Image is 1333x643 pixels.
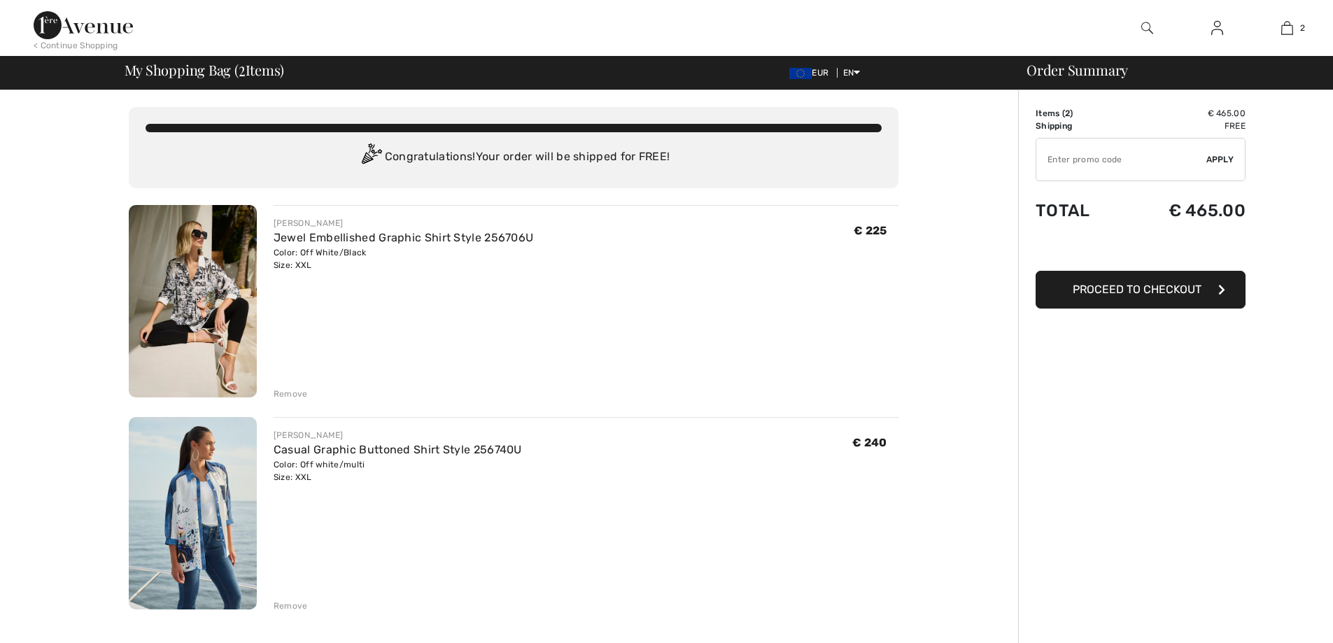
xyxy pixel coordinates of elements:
span: 2 [239,59,246,78]
a: Jewel Embellished Graphic Shirt Style 256706U [274,231,534,244]
span: EN [843,68,861,78]
div: [PERSON_NAME] [274,429,522,441]
span: Proceed to Checkout [1073,283,1201,296]
div: Color: Off white/multi Size: XXL [274,458,522,483]
span: 2 [1065,108,1070,118]
td: Shipping [1036,120,1122,132]
img: Euro [789,68,812,79]
span: EUR [789,68,834,78]
img: Congratulation2.svg [357,143,385,171]
img: My Bag [1281,20,1293,36]
img: 1ère Avenue [34,11,133,39]
a: Sign In [1200,20,1234,37]
div: < Continue Shopping [34,39,118,52]
button: Proceed to Checkout [1036,271,1246,309]
div: Color: Off White/Black Size: XXL [274,246,534,271]
td: Total [1036,187,1122,234]
div: Congratulations! Your order will be shipped for FREE! [146,143,882,171]
td: € 465.00 [1122,107,1246,120]
img: Jewel Embellished Graphic Shirt Style 256706U [129,205,257,397]
td: Free [1122,120,1246,132]
span: € 225 [854,224,887,237]
div: Remove [274,600,308,612]
img: search the website [1141,20,1153,36]
td: € 465.00 [1122,187,1246,234]
img: My Info [1211,20,1223,36]
iframe: PayPal [1036,234,1246,266]
div: Order Summary [1010,63,1325,77]
input: Promo code [1036,139,1206,181]
span: € 240 [852,436,887,449]
a: 2 [1253,20,1321,36]
div: [PERSON_NAME] [274,217,534,229]
span: My Shopping Bag ( Items) [125,63,285,77]
img: Casual Graphic Buttoned Shirt Style 256740U [129,417,257,609]
span: 2 [1300,22,1305,34]
td: Items ( ) [1036,107,1122,120]
span: Apply [1206,153,1234,166]
a: Casual Graphic Buttoned Shirt Style 256740U [274,443,522,456]
div: Remove [274,388,308,400]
